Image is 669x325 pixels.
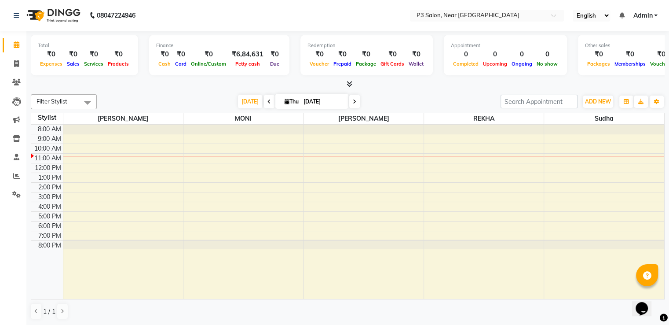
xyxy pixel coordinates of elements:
div: 0 [534,49,560,59]
span: Ongoing [509,61,534,67]
span: Petty cash [233,61,262,67]
div: ₹0 [106,49,131,59]
span: 1 / 1 [43,307,55,316]
span: Services [82,61,106,67]
div: 10:00 AM [33,144,63,153]
div: Finance [156,42,282,49]
div: 0 [509,49,534,59]
div: ₹0 [156,49,173,59]
div: ₹0 [267,49,282,59]
div: 2:00 PM [37,183,63,192]
span: Filter Stylist [37,98,67,105]
div: 8:00 PM [37,241,63,250]
span: Cash [156,61,173,67]
iframe: chat widget [632,290,660,316]
input: 2025-09-04 [301,95,345,108]
input: Search Appointment [501,95,578,108]
div: 9:00 AM [36,134,63,144]
div: 3:00 PM [37,192,63,202]
div: ₹0 [189,49,228,59]
div: 4:00 PM [37,202,63,211]
div: Appointment [451,42,560,49]
span: Due [268,61,281,67]
span: ADD NEW [585,98,611,105]
span: Products [106,61,131,67]
span: Voucher [307,61,331,67]
div: 6:00 PM [37,222,63,231]
div: ₹0 [354,49,378,59]
div: 1:00 PM [37,173,63,182]
span: Wallet [406,61,426,67]
span: [PERSON_NAME] [303,113,423,124]
div: 0 [451,49,481,59]
span: MONI [183,113,303,124]
div: ₹0 [173,49,189,59]
div: Total [38,42,131,49]
div: ₹0 [331,49,354,59]
div: Redemption [307,42,426,49]
div: Stylist [31,113,63,122]
span: Sudha [544,113,664,124]
span: Expenses [38,61,65,67]
div: ₹0 [585,49,612,59]
span: Package [354,61,378,67]
span: [DATE] [238,95,262,108]
span: Gift Cards [378,61,406,67]
span: REKHA [424,113,544,124]
div: 5:00 PM [37,212,63,221]
span: Sales [65,61,82,67]
div: 12:00 PM [33,163,63,173]
div: ₹0 [378,49,406,59]
div: ₹0 [65,49,82,59]
div: 0 [481,49,509,59]
div: 8:00 AM [36,125,63,134]
button: ADD NEW [583,96,613,108]
b: 08047224946 [97,3,135,28]
div: ₹6,84,631 [228,49,267,59]
div: 7:00 PM [37,231,63,240]
span: [PERSON_NAME] [63,113,183,124]
div: ₹0 [38,49,65,59]
div: ₹0 [307,49,331,59]
span: No show [534,61,560,67]
span: Online/Custom [189,61,228,67]
span: Memberships [612,61,648,67]
span: Completed [451,61,481,67]
span: Card [173,61,189,67]
img: logo [22,3,83,28]
span: Prepaid [331,61,354,67]
div: ₹0 [612,49,648,59]
span: Admin [633,11,652,20]
span: Upcoming [481,61,509,67]
div: ₹0 [82,49,106,59]
div: ₹0 [406,49,426,59]
span: Packages [585,61,612,67]
span: Thu [282,98,301,105]
div: 11:00 AM [33,154,63,163]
